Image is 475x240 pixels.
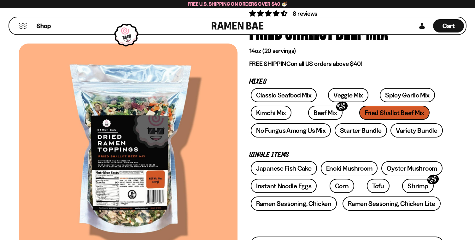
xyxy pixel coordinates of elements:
p: Single Items [249,152,445,158]
a: Kimchi Mix [251,106,291,120]
a: Starter Bundle [335,123,387,138]
a: Beef MixSOLD OUT [308,106,343,120]
a: Variety Bundle [390,123,443,138]
a: Japanese Fish Cake [251,161,317,175]
a: Corn [330,179,354,193]
a: ShrimpSOLD OUT [402,179,433,193]
span: Shop [37,22,51,30]
p: on all US orders above $40! [249,60,445,68]
div: SOLD OUT [335,100,349,113]
a: Enoki Mushroom [321,161,378,175]
a: Ramen Seasoning, Chicken [251,196,337,211]
a: Shop [37,19,51,32]
div: SOLD OUT [426,173,440,186]
p: 14oz (20 servings) [249,47,445,55]
span: Cart [443,22,455,30]
p: Mixes [249,79,445,85]
a: Oyster Mushroom [381,161,443,175]
span: Free U.S. Shipping on Orders over $40 🍜 [188,1,288,7]
strong: FREE SHIPPING [249,60,291,67]
a: Classic Seafood Mix [251,88,317,102]
a: Tofu [367,179,390,193]
button: Mobile Menu Trigger [19,23,27,29]
a: Cart [433,17,464,34]
a: Spicy Garlic Mix [380,88,435,102]
a: Instant Noodle Eggs [251,179,317,193]
a: No Fungus Among Us Mix [251,123,331,138]
a: Veggie Mix [328,88,368,102]
a: Ramen Seasoning, Chicken Lite [343,196,440,211]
